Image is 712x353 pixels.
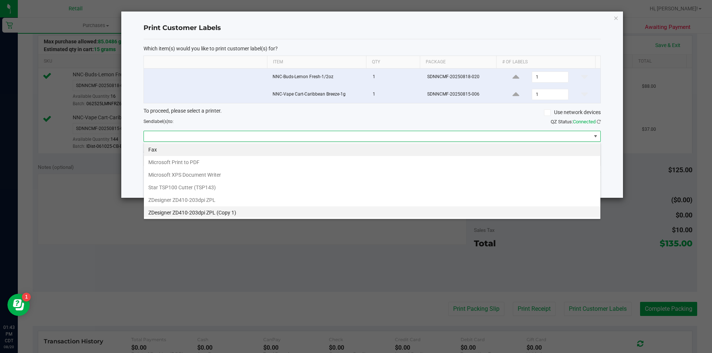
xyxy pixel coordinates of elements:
label: Use network devices [544,109,601,116]
div: To proceed, please select a printer. [138,107,606,118]
th: Package [420,56,496,69]
td: 1 [368,69,423,86]
td: NNC-Vape Cart-Caribbean Breeze-1g [268,86,368,103]
span: QZ Status: [551,119,601,124]
td: 1 [368,86,423,103]
span: label(s) [154,119,168,124]
span: Connected [573,119,596,124]
li: Fax [144,143,600,156]
li: Microsoft XPS Document Writer [144,169,600,181]
th: Item [267,56,366,69]
td: SDNNCMF-20250815-006 [423,86,500,103]
div: Select a label template. [138,147,606,155]
span: Send to: [144,119,174,124]
iframe: Resource center [7,294,30,316]
li: Microsoft Print to PDF [144,156,600,169]
th: # of labels [496,56,595,69]
td: NNC-Buds-Lemon Fresh-1/2oz [268,69,368,86]
li: Star TSP100 Cutter (TSP143) [144,181,600,194]
iframe: Resource center unread badge [22,293,31,302]
p: Which item(s) would you like to print customer label(s) for? [144,45,601,52]
td: SDNNCMF-20250818-020 [423,69,500,86]
th: Qty [366,56,420,69]
li: ZDesigner ZD410-203dpi ZPL (Copy 1) [144,206,600,219]
li: ZDesigner ZD410-203dpi ZPL [144,194,600,206]
h4: Print Customer Labels [144,23,601,33]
